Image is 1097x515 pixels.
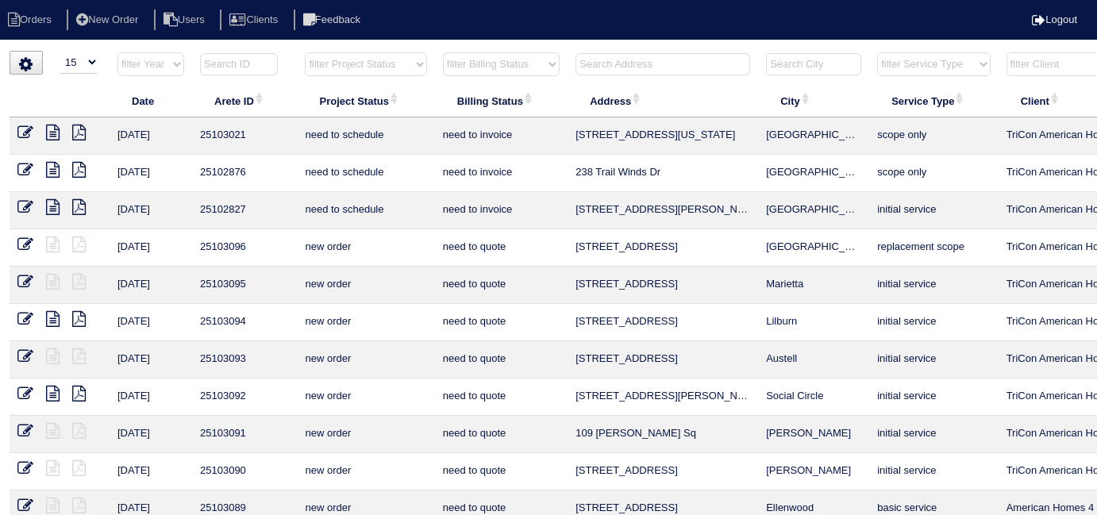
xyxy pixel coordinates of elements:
td: initial service [869,341,998,379]
td: 25103093 [192,341,297,379]
td: Social Circle [758,379,869,416]
th: City: activate to sort column ascending [758,84,869,117]
td: need to quote [435,341,568,379]
td: 25103094 [192,304,297,341]
td: initial service [869,416,998,453]
td: need to quote [435,453,568,490]
td: replacement scope [869,229,998,267]
td: initial service [869,304,998,341]
a: Users [154,13,217,25]
td: [STREET_ADDRESS][US_STATE] [568,117,758,155]
td: [DATE] [110,229,192,267]
td: [DATE] [110,192,192,229]
input: Search City [766,53,861,75]
td: Lilburn [758,304,869,341]
th: Project Status: activate to sort column ascending [297,84,434,117]
td: 25102827 [192,192,297,229]
td: need to quote [435,416,568,453]
td: [STREET_ADDRESS] [568,229,758,267]
td: 25103096 [192,229,297,267]
td: 25103091 [192,416,297,453]
td: initial service [869,267,998,304]
td: Austell [758,341,869,379]
li: New Order [67,10,151,31]
th: Service Type: activate to sort column ascending [869,84,998,117]
li: Clients [220,10,291,31]
td: need to schedule [297,192,434,229]
td: need to quote [435,229,568,267]
li: Users [154,10,217,31]
td: new order [297,341,434,379]
td: 238 Trail Winds Dr [568,155,758,192]
td: [GEOGRAPHIC_DATA] [758,192,869,229]
td: need to schedule [297,117,434,155]
td: need to invoice [435,192,568,229]
td: [PERSON_NAME] [758,416,869,453]
td: need to quote [435,267,568,304]
a: New Order [67,13,151,25]
td: need to quote [435,379,568,416]
td: initial service [869,379,998,416]
td: [GEOGRAPHIC_DATA] [758,117,869,155]
td: [DATE] [110,379,192,416]
td: 25103021 [192,117,297,155]
td: initial service [869,192,998,229]
td: [GEOGRAPHIC_DATA] [758,229,869,267]
td: need to invoice [435,117,568,155]
td: [STREET_ADDRESS] [568,304,758,341]
td: [GEOGRAPHIC_DATA] [758,155,869,192]
a: Logout [1032,13,1077,25]
td: need to invoice [435,155,568,192]
td: 25103092 [192,379,297,416]
td: need to quote [435,304,568,341]
td: [DATE] [110,304,192,341]
input: Search ID [200,53,278,75]
td: [DATE] [110,117,192,155]
th: Address: activate to sort column ascending [568,84,758,117]
th: Billing Status: activate to sort column ascending [435,84,568,117]
td: new order [297,416,434,453]
th: Date [110,84,192,117]
th: Arete ID: activate to sort column ascending [192,84,297,117]
td: [STREET_ADDRESS][PERSON_NAME] [568,192,758,229]
td: need to schedule [297,155,434,192]
input: Search Address [575,53,750,75]
td: initial service [869,453,998,490]
td: new order [297,229,434,267]
td: [DATE] [110,416,192,453]
td: scope only [869,117,998,155]
td: [STREET_ADDRESS] [568,341,758,379]
td: scope only [869,155,998,192]
td: new order [297,379,434,416]
td: 25103090 [192,453,297,490]
td: [STREET_ADDRESS] [568,267,758,304]
td: [STREET_ADDRESS][PERSON_NAME] [568,379,758,416]
td: 25103095 [192,267,297,304]
td: [STREET_ADDRESS] [568,453,758,490]
td: Marietta [758,267,869,304]
td: [DATE] [110,341,192,379]
td: new order [297,453,434,490]
td: [DATE] [110,267,192,304]
td: new order [297,267,434,304]
td: 25102876 [192,155,297,192]
td: [DATE] [110,155,192,192]
a: Clients [220,13,291,25]
td: 109 [PERSON_NAME] Sq [568,416,758,453]
td: [PERSON_NAME] [758,453,869,490]
td: new order [297,304,434,341]
li: Feedback [294,10,373,31]
td: [DATE] [110,453,192,490]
